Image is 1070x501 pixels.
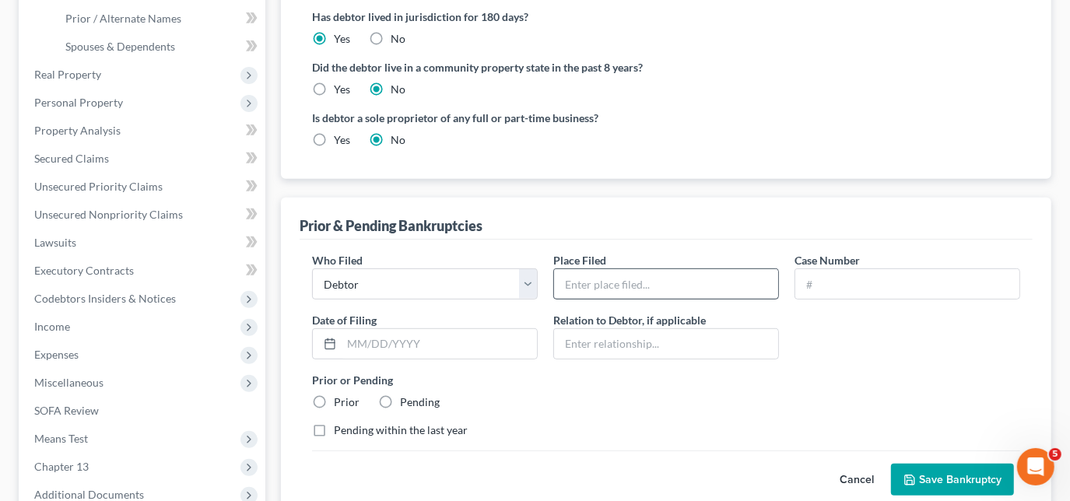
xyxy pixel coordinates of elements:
label: Did the debtor live in a community property state in the past 8 years? [312,59,1020,75]
span: 5 [1049,448,1061,461]
a: Unsecured Nonpriority Claims [22,201,265,229]
span: Codebtors Insiders & Notices [34,292,176,305]
iframe: Intercom live chat [1017,448,1054,485]
span: SOFA Review [34,404,99,417]
label: Yes [334,82,350,97]
label: Is debtor a sole proprietor of any full or part-time business? [312,110,658,126]
span: Expenses [34,348,79,361]
input: Enter place filed... [554,269,778,299]
label: Pending within the last year [334,422,468,438]
span: Place Filed [553,254,606,267]
span: Who Filed [312,254,363,267]
label: No [391,31,405,47]
span: Means Test [34,432,88,445]
label: Prior or Pending [312,372,1020,388]
label: Case Number [795,252,860,268]
a: Lawsuits [22,229,265,257]
a: Executory Contracts [22,257,265,285]
label: Yes [334,31,350,47]
span: Chapter 13 [34,460,89,473]
a: SOFA Review [22,397,265,425]
a: Spouses & Dependents [53,33,265,61]
div: Prior & Pending Bankruptcies [300,216,482,235]
span: Real Property [34,68,101,81]
button: Save Bankruptcy [891,464,1014,496]
span: Personal Property [34,96,123,109]
label: Relation to Debtor, if applicable [553,312,706,328]
span: Date of Filing [312,314,377,327]
span: Income [34,320,70,333]
span: Secured Claims [34,152,109,165]
input: MM/DD/YYYY [342,329,537,359]
span: Prior / Alternate Names [65,12,181,25]
span: Unsecured Priority Claims [34,180,163,193]
button: Cancel [823,464,891,496]
a: Secured Claims [22,145,265,173]
span: Lawsuits [34,236,76,249]
span: Miscellaneous [34,376,103,389]
span: Spouses & Dependents [65,40,175,53]
a: Prior / Alternate Names [53,5,265,33]
input: Enter relationship... [554,329,778,359]
label: Has debtor lived in jurisdiction for 180 days? [312,9,1020,25]
span: Property Analysis [34,124,121,137]
a: Unsecured Priority Claims [22,173,265,201]
input: # [795,269,1019,299]
label: No [391,132,405,148]
label: Yes [334,132,350,148]
a: Property Analysis [22,117,265,145]
span: Unsecured Nonpriority Claims [34,208,183,221]
label: No [391,82,405,97]
label: Pending [400,394,440,410]
span: Additional Documents [34,488,144,501]
span: Executory Contracts [34,264,134,277]
label: Prior [334,394,360,410]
